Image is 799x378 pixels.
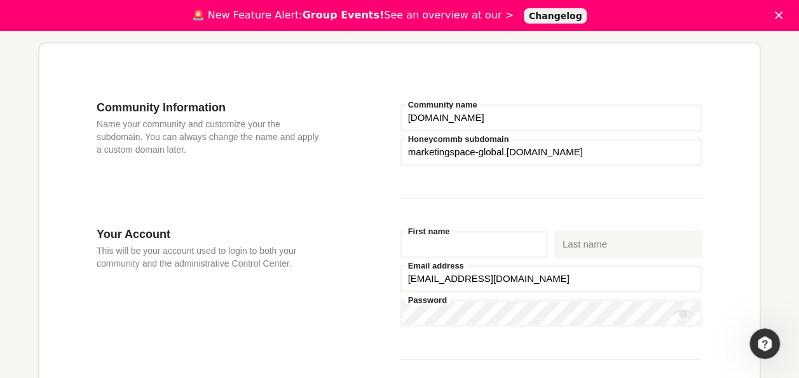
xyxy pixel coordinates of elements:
[400,265,703,293] input: Email address
[400,230,548,258] input: First name
[303,9,385,21] b: Group Events!
[97,227,324,241] h3: Your Account
[405,262,467,270] label: Email address
[674,304,693,323] button: Show password
[775,11,788,19] div: Close
[405,227,453,235] label: First name
[400,104,703,132] input: Community name
[192,9,514,22] div: 🚨 New Feature Alert: See an overview at our >
[97,101,324,115] h3: Community Information
[405,135,512,143] label: Honeycommb subdomain
[524,8,587,24] a: Changelog
[400,138,703,166] input: your-subdomain.honeycommb.com
[554,230,702,258] input: Last name
[97,244,324,270] p: This will be your account used to login to both your community and the administrative Control Cen...
[749,328,780,359] iframe: Intercom live chat
[97,118,324,156] p: Name your community and customize your the subdomain. You can always change the name and apply a ...
[405,296,450,304] label: Password
[405,101,481,109] label: Community name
